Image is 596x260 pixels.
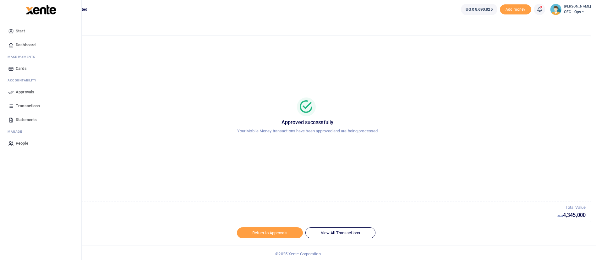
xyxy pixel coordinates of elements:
h5: Approved successfully [32,119,583,126]
h5: 4,345,000 [557,212,586,219]
li: Ac [5,75,76,85]
li: M [5,52,76,62]
span: Cards [16,65,27,72]
img: profile-user [550,4,561,15]
p: Your Mobile Money transactions have been approved and are being processed [32,128,583,135]
a: People [5,136,76,150]
span: OFC - Ops [564,9,591,15]
li: Toup your wallet [500,4,531,15]
li: M [5,127,76,136]
a: Cards [5,62,76,75]
a: Add money [500,7,531,11]
span: Add money [500,4,531,15]
h5: 3 [29,212,557,219]
span: Dashboard [16,42,36,48]
small: [PERSON_NAME] [564,4,591,9]
a: Approvals [5,85,76,99]
span: ake Payments [11,54,35,59]
span: countability [12,78,36,83]
span: Start [16,28,25,34]
a: Start [5,24,76,38]
a: Dashboard [5,38,76,52]
a: profile-user [PERSON_NAME] OFC - Ops [550,4,591,15]
span: UGX 8,690,825 [466,6,492,13]
img: logo-large [26,5,56,14]
li: Wallet ballance [458,4,500,15]
a: Transactions [5,99,76,113]
p: Total Transactions [29,204,557,211]
span: People [16,140,28,147]
a: Return to Approvals [237,227,303,238]
span: anage [11,129,22,134]
span: Transactions [16,103,40,109]
a: View All Transactions [305,227,375,238]
span: Statements [16,117,37,123]
a: Statements [5,113,76,127]
span: Approvals [16,89,34,95]
a: logo-small logo-large logo-large [25,7,56,12]
p: Total Value [557,204,586,211]
a: UGX 8,690,825 [461,4,497,15]
small: UGX [557,214,563,218]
